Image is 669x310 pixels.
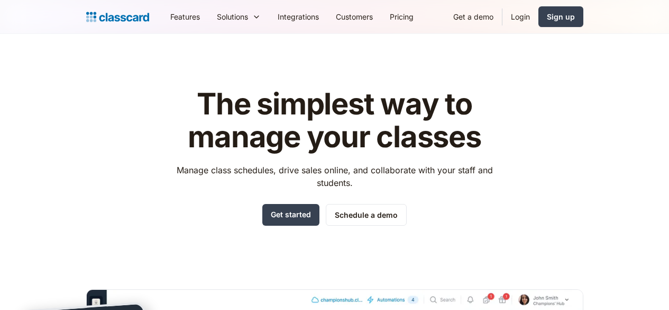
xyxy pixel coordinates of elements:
[167,88,502,153] h1: The simplest way to manage your classes
[208,5,269,29] div: Solutions
[162,5,208,29] a: Features
[538,6,583,27] a: Sign up
[381,5,422,29] a: Pricing
[86,10,149,24] a: home
[445,5,502,29] a: Get a demo
[326,204,407,226] a: Schedule a demo
[502,5,538,29] a: Login
[262,204,319,226] a: Get started
[217,11,248,22] div: Solutions
[547,11,575,22] div: Sign up
[269,5,327,29] a: Integrations
[167,164,502,189] p: Manage class schedules, drive sales online, and collaborate with your staff and students.
[327,5,381,29] a: Customers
